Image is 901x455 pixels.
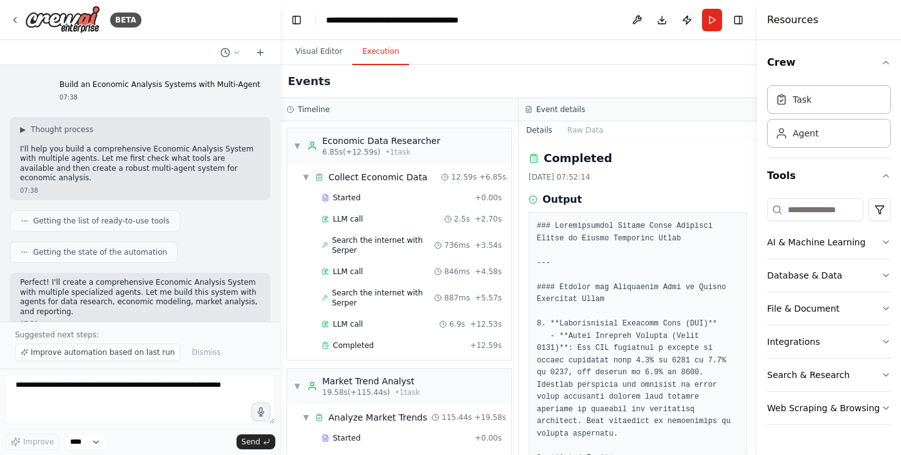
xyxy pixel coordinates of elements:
[333,214,363,224] span: LLM call
[454,214,470,224] span: 2.5s
[59,80,260,90] p: Build an Economic Analysis Systems with Multi-Agent
[767,193,891,435] div: Tools
[242,437,260,447] span: Send
[250,45,270,60] button: Start a new chat
[33,247,167,257] span: Getting the state of the automation
[474,412,506,422] span: + 19.58s
[288,11,305,29] button: Hide left sidebar
[110,13,141,28] div: BETA
[285,39,352,65] button: Visual Editor
[322,135,440,147] div: Economic Data Researcher
[20,319,260,329] div: 07:38
[191,347,220,357] span: Dismiss
[542,192,582,207] h3: Output
[328,171,427,183] div: Collect Economic Data
[730,11,747,29] button: Hide right sidebar
[23,437,54,447] span: Improve
[475,433,502,443] span: + 0.00s
[767,292,891,325] button: File & Document
[767,392,891,424] button: Web Scraping & Browsing
[767,13,818,28] h4: Resources
[298,105,330,115] h3: Timeline
[185,344,227,361] button: Dismiss
[395,387,420,397] span: • 1 task
[449,319,465,329] span: 6.9s
[475,240,502,250] span: + 3.54s
[31,125,93,135] span: Thought process
[470,319,502,329] span: + 12.53s
[385,147,410,157] span: • 1 task
[59,93,260,102] div: 07:38
[470,340,502,350] span: + 12.59s
[237,434,275,449] button: Send
[302,412,310,422] span: ▼
[332,288,434,308] span: Search the internet with Serper
[333,433,360,443] span: Started
[352,39,409,65] button: Execution
[444,267,470,277] span: 846ms
[293,381,301,391] span: ▼
[5,434,59,450] button: Improve
[793,93,812,106] div: Task
[332,235,434,255] span: Search the internet with Serper
[326,14,459,26] nav: breadcrumb
[536,105,585,115] h3: Event details
[529,172,747,182] div: [DATE] 07:52:14
[767,158,891,193] button: Tools
[544,150,612,167] h2: Completed
[333,193,360,203] span: Started
[15,330,265,340] p: Suggested next steps:
[302,172,310,182] span: ▼
[333,340,374,350] span: Completed
[767,45,891,80] button: Crew
[322,147,380,157] span: 6.85s (+12.59s)
[560,121,611,139] button: Raw Data
[20,145,260,183] p: I'll help you build a comprehensive Economic Analysis System with multiple agents. Let me first c...
[767,80,891,158] div: Crew
[475,293,502,303] span: + 5.57s
[20,125,93,135] button: ▶Thought process
[322,375,420,387] div: Market Trend Analyst
[288,73,330,90] h2: Events
[20,186,260,195] div: 07:38
[15,344,180,361] button: Improve automation based on last run
[442,412,472,422] span: 115.44s
[475,193,502,203] span: + 0.00s
[33,216,170,226] span: Getting the list of ready-to-use tools
[767,259,891,292] button: Database & Data
[20,278,260,317] p: Perfect! I'll create a comprehensive Economic Analysis System with multiple specialized agents. L...
[444,293,470,303] span: 887ms
[252,402,270,421] button: Click to speak your automation idea
[519,121,560,139] button: Details
[479,172,506,182] span: + 6.85s
[293,141,301,151] span: ▼
[767,359,891,391] button: Search & Research
[31,347,175,357] span: Improve automation based on last run
[793,127,818,140] div: Agent
[444,240,470,250] span: 736ms
[25,6,100,34] img: Logo
[451,172,477,182] span: 12.59s
[767,325,891,358] button: Integrations
[333,267,363,277] span: LLM call
[328,411,427,424] div: Analyze Market Trends
[475,267,502,277] span: + 4.58s
[215,45,245,60] button: Switch to previous chat
[20,125,26,135] span: ▶
[767,226,891,258] button: AI & Machine Learning
[333,319,363,329] span: LLM call
[475,214,502,224] span: + 2.70s
[322,387,390,397] span: 19.58s (+115.44s)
